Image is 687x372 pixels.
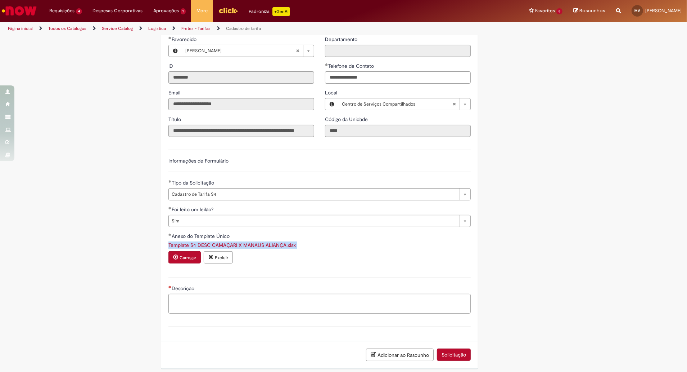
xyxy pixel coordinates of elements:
[168,180,172,183] span: Obrigatório Preenchido
[437,349,471,361] button: Solicitação
[48,26,86,31] a: Todos os Catálogos
[181,26,211,31] a: Fretes - Tarifas
[272,7,290,16] p: +GenAi
[154,7,179,14] span: Aprovações
[535,7,555,14] span: Favoritos
[325,98,338,110] button: Local, Visualizar este registro Centro de Serviços Compartilhados
[172,36,198,43] span: Necessários - Favorecido
[172,215,456,227] span: Sim
[634,8,640,13] span: MV
[172,233,231,239] span: Anexo do Template Único
[172,206,215,213] span: Foi feito um leilão?
[169,45,182,57] button: Favorecido, Visualizar este registro Mateus Marinho Vian
[218,5,238,16] img: click_logo_yellow_360x200.png
[325,89,339,96] span: Local
[172,180,216,186] span: Tipo da Solicitação
[181,8,186,14] span: 1
[338,98,470,110] a: Centro de Serviços CompartilhadosLimpar campo Local
[168,116,182,123] label: Somente leitura - Título
[168,294,471,314] textarea: Descrição
[76,8,82,14] span: 4
[556,8,562,14] span: 8
[1,4,38,18] img: ServiceNow
[168,233,172,236] span: Obrigatório Preenchido
[172,285,196,292] span: Descrição
[148,26,166,31] a: Logistica
[182,45,314,57] a: [PERSON_NAME]Limpar campo Favorecido
[180,255,196,261] small: Carregar
[328,63,375,69] span: Telefone de Contato
[366,349,434,361] button: Adicionar ao Rascunho
[168,71,314,84] input: ID
[168,158,229,164] label: Informações de Formulário
[226,26,261,31] a: Cadastro de tarifa
[204,251,233,263] button: Excluir anexo Template S4 DESC CAMAÇARI X MANAUS ALIANÇA.xlsx
[325,36,359,43] span: Somente leitura - Departamento
[249,7,290,16] div: Padroniza
[325,36,359,43] label: Somente leitura - Departamento
[292,45,303,57] abbr: Limpar campo Favorecido
[168,89,182,96] label: Somente leitura - Email
[5,22,453,35] ul: Trilhas de página
[325,116,369,123] span: Somente leitura - Código da Unidade
[49,7,74,14] span: Requisições
[102,26,133,31] a: Service Catalog
[168,207,172,209] span: Obrigatório Preenchido
[172,189,456,200] span: Cadastro de Tarifa S4
[325,45,471,57] input: Departamento
[93,7,143,14] span: Despesas Corporativas
[168,63,175,69] span: Somente leitura - ID
[325,63,328,66] span: Obrigatório Preenchido
[168,62,175,70] label: Somente leitura - ID
[579,7,605,14] span: Rascunhos
[215,255,228,261] small: Excluir
[185,45,296,57] span: [PERSON_NAME]
[325,116,369,123] label: Somente leitura - Código da Unidade
[168,251,201,263] button: Carregar anexo de Anexo do Template Único Required
[8,26,33,31] a: Página inicial
[168,36,172,39] span: Obrigatório Preenchido
[325,125,471,137] input: Código da Unidade
[449,98,460,110] abbr: Limpar campo Local
[325,71,471,84] input: Telefone de Contato
[168,285,172,288] span: Necessários
[573,8,605,14] a: Rascunhos
[168,242,296,248] a: Download de Template S4 DESC CAMAÇARI X MANAUS ALIANÇA.xlsx
[168,98,314,110] input: Email
[168,125,314,137] input: Título
[196,7,208,14] span: More
[645,8,682,14] span: [PERSON_NAME]
[342,98,452,110] span: Centro de Serviços Compartilhados
[168,116,182,123] span: Somente leitura - Título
